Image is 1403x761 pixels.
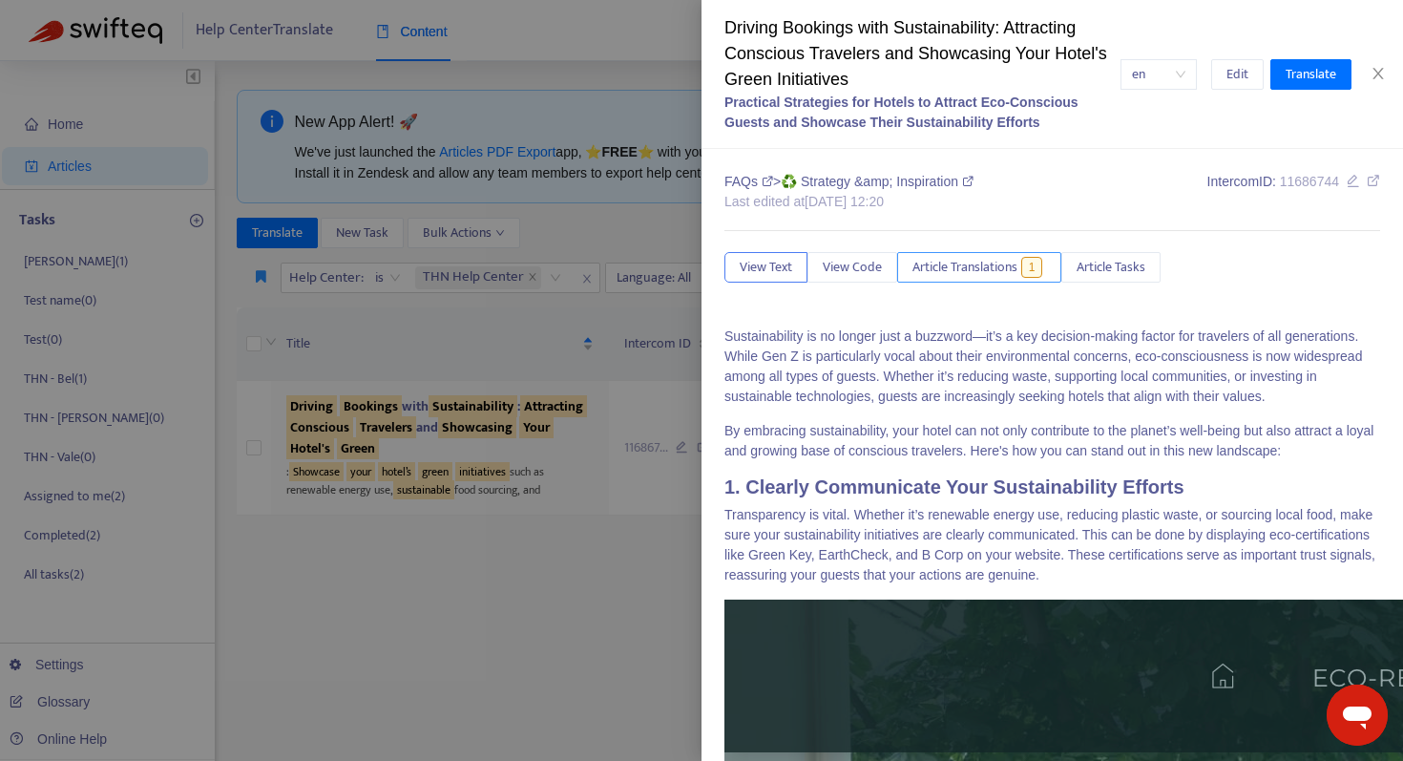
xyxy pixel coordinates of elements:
[1270,59,1351,90] button: Translate
[1371,66,1386,81] span: close
[1207,172,1380,212] div: Intercom ID:
[724,505,1380,585] p: Transparency is vital. Whether it’s renewable energy use, reducing plastic waste, or sourcing loc...
[1226,64,1248,85] span: Edit
[1327,685,1388,746] iframe: Button to launch messaging window
[1021,257,1043,278] span: 1
[724,252,807,283] button: View Text
[897,252,1061,283] button: Article Translations1
[724,476,1184,497] b: 1. Clearly Communicate Your Sustainability Efforts
[724,15,1120,93] div: Driving Bookings with Sustainability: Attracting Conscious Travelers and Showcasing Your Hotel's ...
[724,174,781,189] span: FAQs >
[724,421,1380,461] p: By embracing sustainability, your hotel can not only contribute to the planet’s well-being but al...
[1061,252,1161,283] button: Article Tasks
[740,257,792,278] span: View Text
[1211,59,1264,90] button: Edit
[823,257,882,278] span: View Code
[1286,64,1336,85] span: Translate
[724,327,1380,407] p: Sustainability is no longer just a buzzword—it’s a key decision-making factor for travelers of al...
[724,192,974,212] div: Last edited at [DATE] 12:20
[1365,65,1392,83] button: Close
[912,257,1017,278] span: Article Translations
[724,93,1120,133] div: Practical Strategies for Hotels to Attract Eco-Conscious Guests and Showcase Their Sustainability...
[1132,60,1185,89] span: en
[1280,174,1339,189] span: 11686744
[807,252,897,283] button: View Code
[1077,257,1145,278] span: Article Tasks
[781,174,974,189] span: ♻️ Strategy &amp; Inspiration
